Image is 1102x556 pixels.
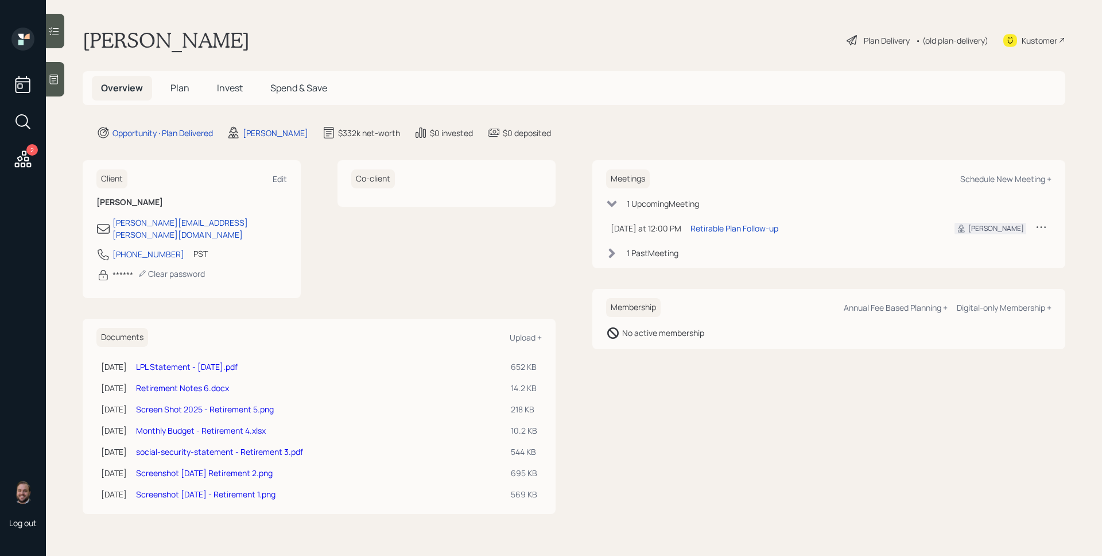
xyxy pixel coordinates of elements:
div: Digital-only Membership + [957,302,1051,313]
div: 14.2 KB [511,382,537,394]
div: Annual Fee Based Planning + [844,302,948,313]
div: 1 Upcoming Meeting [627,198,699,210]
h6: Client [96,169,127,188]
div: [DATE] [101,467,127,479]
div: Retirable Plan Follow-up [690,222,778,234]
div: Plan Delivery [864,34,910,47]
div: 10.2 KB [511,424,537,437]
div: $0 invested [430,127,473,139]
a: Retirement Notes 6.docx [136,383,229,393]
a: social-security-statement - Retirement 3.pdf [136,446,303,457]
a: Screen Shot 2025 - Retirement 5.png [136,404,274,415]
div: 652 KB [511,361,537,373]
div: 1 Past Meeting [627,247,678,259]
a: Monthly Budget - Retirement 4.xlsx [136,425,266,436]
div: Opportunity · Plan Delivered [112,127,213,139]
div: [DATE] [101,424,127,437]
div: Upload + [510,332,542,343]
div: [DATE] [101,361,127,373]
div: [DATE] [101,403,127,415]
div: Edit [273,173,287,184]
div: [DATE] at 12:00 PM [611,222,681,234]
a: Screenshot [DATE] Retirement 2.png [136,468,273,478]
div: [DATE] [101,382,127,394]
img: james-distasi-headshot.png [11,481,34,504]
h6: Meetings [606,169,650,188]
h6: Membership [606,298,661,317]
h1: [PERSON_NAME] [83,28,250,53]
div: Clear password [138,268,205,279]
div: [PERSON_NAME] [968,223,1024,234]
div: 569 KB [511,488,537,500]
div: 218 KB [511,403,537,415]
div: [DATE] [101,488,127,500]
span: Plan [170,82,189,94]
span: Invest [217,82,243,94]
div: 544 KB [511,446,537,458]
div: Kustomer [1022,34,1057,47]
div: [PERSON_NAME] [243,127,308,139]
h6: [PERSON_NAME] [96,198,287,207]
div: [PERSON_NAME][EMAIL_ADDRESS][PERSON_NAME][DOMAIN_NAME] [112,217,287,241]
h6: Documents [96,328,148,347]
div: No active membership [622,327,704,339]
div: [DATE] [101,446,127,458]
div: $0 deposited [503,127,551,139]
div: 2 [26,144,38,156]
h6: Co-client [351,169,395,188]
div: Log out [9,518,37,528]
div: PST [193,248,208,260]
div: 695 KB [511,467,537,479]
div: Schedule New Meeting + [960,173,1051,184]
span: Spend & Save [270,82,327,94]
a: LPL Statement - [DATE].pdf [136,361,238,372]
div: $332k net-worth [338,127,400,139]
div: • (old plan-delivery) [915,34,988,47]
div: [PHONE_NUMBER] [112,248,184,260]
span: Overview [101,82,143,94]
a: Screenshot [DATE] - Retirement 1.png [136,489,275,500]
